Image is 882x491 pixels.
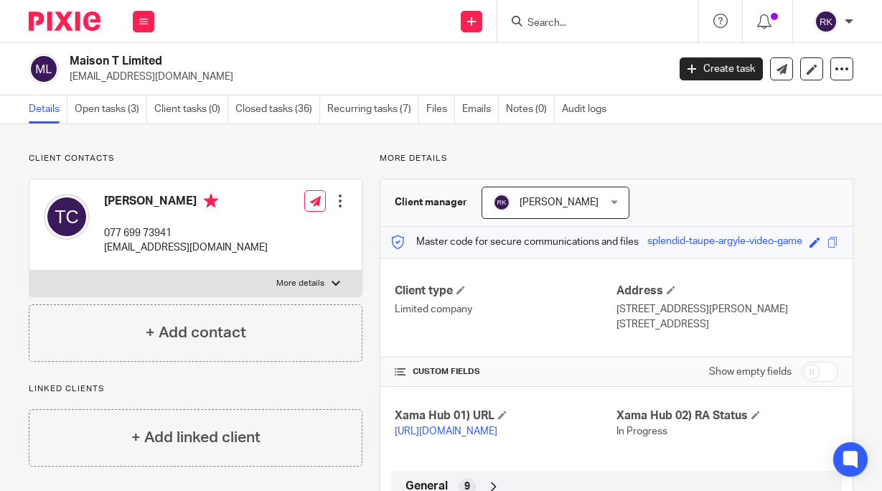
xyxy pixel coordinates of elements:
p: Linked clients [29,383,362,395]
a: Closed tasks (36) [235,95,320,123]
a: Open tasks (3) [75,95,147,123]
p: [STREET_ADDRESS] [616,317,838,332]
input: Search [526,17,655,30]
img: Pixie [29,11,100,31]
label: Show empty fields [709,365,792,379]
a: Notes (0) [506,95,555,123]
a: Recurring tasks (7) [327,95,419,123]
p: More details [276,278,324,289]
div: splendid-taupe-argyle-video-game [647,234,802,251]
h4: Client type [395,284,616,299]
img: svg%3E [44,194,90,240]
a: Emails [462,95,499,123]
p: Limited company [395,302,616,317]
h4: + Add contact [146,322,246,344]
p: [STREET_ADDRESS][PERSON_NAME] [616,302,838,317]
a: Create task [680,57,763,80]
h4: Xama Hub 02) RA Status [616,408,838,424]
img: svg%3E [493,194,510,211]
img: svg%3E [815,10,838,33]
p: Master code for secure communications and files [391,235,639,249]
span: In Progress [616,426,667,436]
h4: [PERSON_NAME] [104,194,268,212]
p: 077 699 73941 [104,226,268,240]
p: More details [380,153,853,164]
h4: CUSTOM FIELDS [395,366,616,378]
span: [PERSON_NAME] [520,197,599,207]
h2: Maison T Limited [70,54,540,69]
a: Files [426,95,455,123]
a: [URL][DOMAIN_NAME] [395,426,497,436]
i: Primary [204,194,218,208]
h4: + Add linked client [131,426,261,449]
p: [EMAIL_ADDRESS][DOMAIN_NAME] [104,240,268,255]
a: Client tasks (0) [154,95,228,123]
img: svg%3E [29,54,59,84]
a: Audit logs [562,95,614,123]
h3: Client manager [395,195,467,210]
h4: Address [616,284,838,299]
a: Details [29,95,67,123]
h4: Xama Hub 01) URL [395,408,616,424]
p: [EMAIL_ADDRESS][DOMAIN_NAME] [70,70,658,84]
p: Client contacts [29,153,362,164]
